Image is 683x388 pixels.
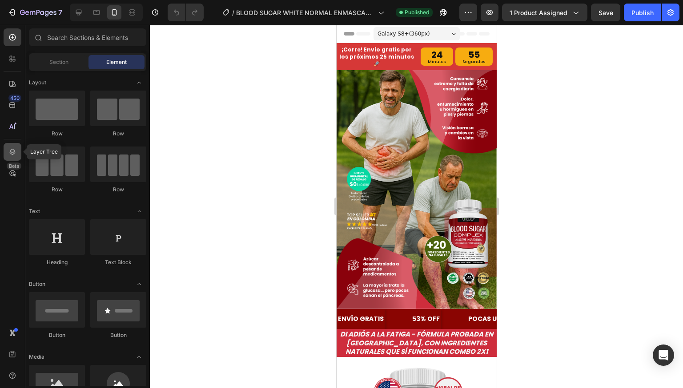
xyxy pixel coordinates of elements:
div: Row [90,186,146,194]
span: Toggle open [132,204,146,218]
span: Save [599,9,613,16]
div: Button [29,331,85,339]
span: Button [29,280,45,288]
span: Element [106,58,127,66]
span: BLOOD SUGAR WHITE NORMAL ENMASCARADA [236,8,374,17]
input: Search Sections & Elements [29,28,146,46]
button: Publish [624,4,661,21]
div: Beta [7,162,21,170]
div: Text Block [90,258,146,266]
span: Layout [29,79,46,87]
div: Publish [631,8,654,17]
iframe: Design area [337,25,497,388]
span: Toggle open [132,75,146,90]
div: Row [29,130,85,138]
button: Save [591,4,620,21]
span: Text [29,207,40,215]
span: / [232,8,234,17]
p: 7 [58,7,62,18]
div: Row [29,186,85,194]
button: 7 [4,4,66,21]
div: Button [90,331,146,339]
i: Di Adiós a la Fatiga - Fórmula probada en [GEOGRAPHIC_DATA], con ingredientes naturales que sí fu... [4,305,157,331]
span: Toggle open [132,277,146,291]
div: Row [90,130,146,138]
span: Media [29,353,44,361]
p: POCAS UNIDADES [132,289,189,300]
span: 1 product assigned [510,8,567,17]
span: Toggle open [132,350,146,364]
div: Open Intercom Messenger [653,344,674,366]
button: 1 product assigned [502,4,587,21]
span: Published [405,8,429,16]
span: Section [49,58,68,66]
div: Undo/Redo [168,4,204,21]
div: 450 [8,95,21,102]
div: Heading [29,258,85,266]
